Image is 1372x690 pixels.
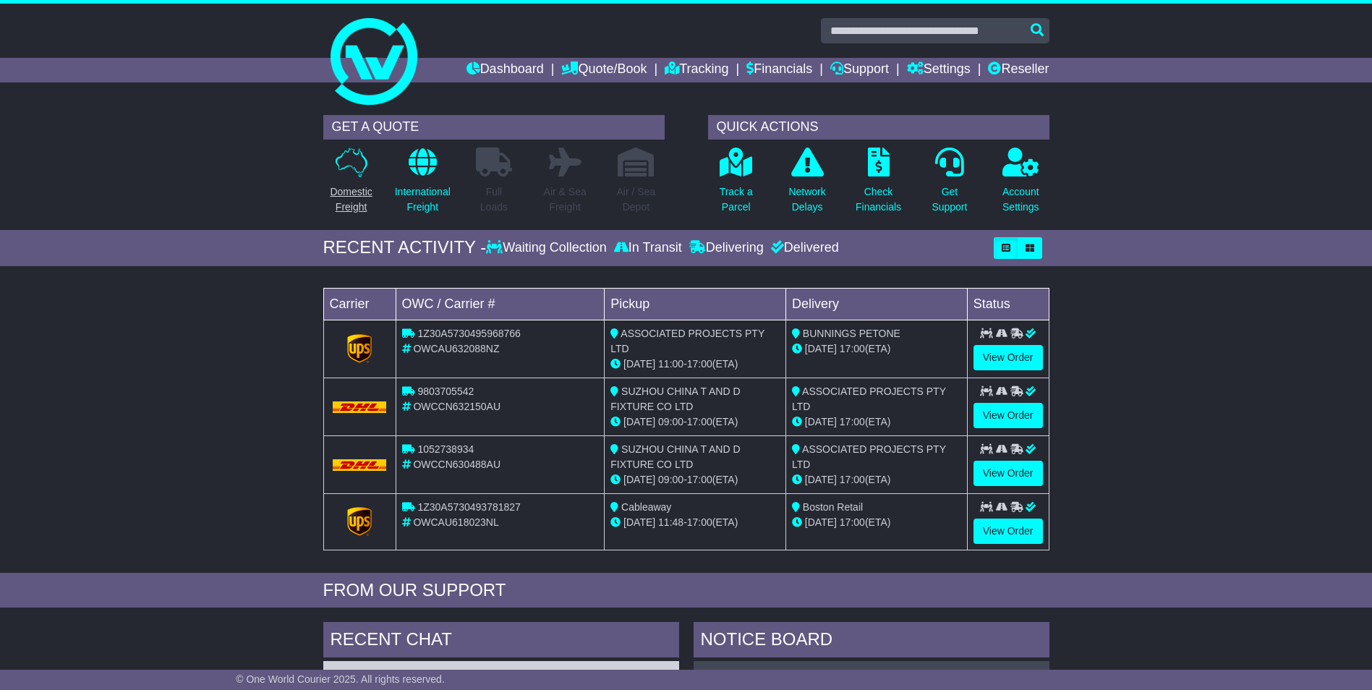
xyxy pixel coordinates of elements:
a: AccountSettings [1002,147,1040,223]
span: 09:00 [658,474,683,485]
span: ASSOCIATED PROJECTS PTY LTD [792,386,946,412]
span: ASSOCIATED PROJECTS PTY LTD [610,328,764,354]
a: Tracking [665,58,728,82]
span: 17:00 [840,416,865,427]
a: DomesticFreight [329,147,372,223]
td: Status [967,288,1049,320]
span: [DATE] [805,516,837,528]
a: Dashboard [466,58,544,82]
div: ( ) [331,668,672,681]
p: Network Delays [788,184,825,215]
div: RECENT ACTIVITY - [323,237,487,258]
span: SUZHOU CHINA T AND D FIXTURE CO LTD [610,386,740,412]
span: 17:00 [840,343,865,354]
div: (ETA) [792,515,961,530]
div: [DATE] 14:30 [611,668,671,681]
a: Settings [907,58,971,82]
img: GetCarrierServiceLogo [347,507,372,536]
a: OWCCN632004AU [331,668,418,680]
a: View Order [973,461,1043,486]
a: NetworkDelays [788,147,826,223]
a: View Order [973,403,1043,428]
span: [DATE] [805,474,837,485]
span: 1052738934 [417,443,474,455]
div: FROM OUR SUPPORT [323,580,1049,601]
span: Boston Retail [803,501,863,513]
span: ASSOCIATED PROJECTS PTY LTD [792,443,946,470]
p: Get Support [932,184,967,215]
span: OWCAU632088NZ [413,343,499,354]
span: OWCCN632150AU [413,401,500,412]
span: 17:00 [840,516,865,528]
div: - (ETA) [610,472,780,487]
span: 17:00 [687,516,712,528]
p: Full Loads [476,184,512,215]
span: s00062722 [422,668,472,680]
p: Air / Sea Depot [617,184,656,215]
span: OWCAU618023NL [413,516,498,528]
p: Track a Parcel [720,184,753,215]
div: [DATE] 15:01 [981,668,1041,681]
a: InternationalFreight [394,147,451,223]
div: Delivered [767,240,839,256]
div: ( ) [701,668,1042,681]
div: Waiting Collection [486,240,610,256]
div: - (ETA) [610,515,780,530]
a: Track aParcel [719,147,754,223]
span: 17:00 [687,358,712,370]
span: SUZHOU CHINA T AND D FIXTURE CO LTD [610,443,740,470]
span: Cableaway [621,501,671,513]
span: s00062722 [791,668,841,680]
p: Domestic Freight [330,184,372,215]
span: [DATE] [623,474,655,485]
span: 17:00 [687,474,712,485]
td: OWC / Carrier # [396,288,605,320]
span: BUNNINGS PETONE [803,328,900,339]
a: OWCCN632150AU [701,668,788,680]
div: In Transit [610,240,686,256]
span: [DATE] [623,416,655,427]
p: Check Financials [856,184,901,215]
span: [DATE] [623,358,655,370]
a: View Order [973,345,1043,370]
div: (ETA) [792,341,961,357]
a: Financials [746,58,812,82]
p: Account Settings [1002,184,1039,215]
td: Carrier [323,288,396,320]
a: Support [830,58,889,82]
div: (ETA) [792,472,961,487]
span: [DATE] [623,516,655,528]
a: GetSupport [931,147,968,223]
a: View Order [973,519,1043,544]
span: 1Z30A5730493781827 [417,501,520,513]
div: QUICK ACTIONS [708,115,1049,140]
img: DHL.png [333,459,387,471]
p: International Freight [395,184,451,215]
a: CheckFinancials [855,147,902,223]
span: [DATE] [805,416,837,427]
div: GET A QUOTE [323,115,665,140]
a: Quote/Book [561,58,647,82]
span: OWCCN630488AU [413,459,500,470]
td: Pickup [605,288,786,320]
span: 17:00 [687,416,712,427]
img: DHL.png [333,401,387,413]
div: (ETA) [792,414,961,430]
span: 1Z30A5730495968766 [417,328,520,339]
td: Delivery [785,288,967,320]
img: GetCarrierServiceLogo [347,334,372,363]
p: Air & Sea Freight [544,184,587,215]
div: - (ETA) [610,357,780,372]
span: © One World Courier 2025. All rights reserved. [236,673,445,685]
span: 11:48 [658,516,683,528]
span: 11:00 [658,358,683,370]
div: NOTICE BOARD [694,622,1049,661]
div: Delivering [686,240,767,256]
div: RECENT CHAT [323,622,679,661]
span: 9803705542 [417,386,474,397]
span: [DATE] [805,343,837,354]
div: - (ETA) [610,414,780,430]
a: Reseller [988,58,1049,82]
span: 17:00 [840,474,865,485]
span: 09:00 [658,416,683,427]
